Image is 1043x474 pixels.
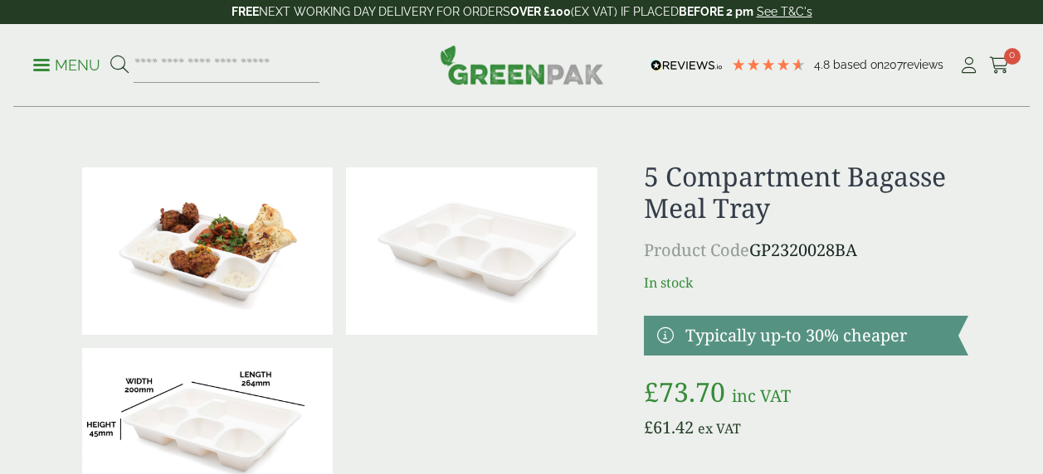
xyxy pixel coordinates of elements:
[698,419,741,438] span: ex VAT
[644,238,968,263] p: GP2320028BA
[958,57,979,74] i: My Account
[814,58,833,71] span: 4.8
[644,416,694,438] bdi: 61.42
[679,5,753,18] strong: BEFORE 2 pm
[510,5,571,18] strong: OVER £100
[1004,48,1021,65] span: 0
[644,416,653,438] span: £
[440,45,604,85] img: GreenPak Supplies
[33,56,100,75] p: Menu
[644,239,749,261] span: Product Code
[989,57,1010,74] i: Cart
[757,5,812,18] a: See T&C's
[833,58,884,71] span: Based on
[884,58,903,71] span: 207
[651,60,723,71] img: REVIEWS.io
[731,57,806,72] div: 4.79 Stars
[732,385,791,407] span: inc VAT
[644,374,725,409] bdi: 73.70
[989,53,1010,78] a: 0
[33,56,100,72] a: Menu
[82,167,334,335] img: 5 Compartment Bagasse Meal Tray With Food Contents 2320028BA
[346,167,597,335] img: 5 Compartment Bagasse Meal Tray 2320028BA
[644,273,968,293] p: In stock
[644,374,659,409] span: £
[644,161,968,225] h1: 5 Compartment Bagasse Meal Tray
[232,5,259,18] strong: FREE
[903,58,943,71] span: reviews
